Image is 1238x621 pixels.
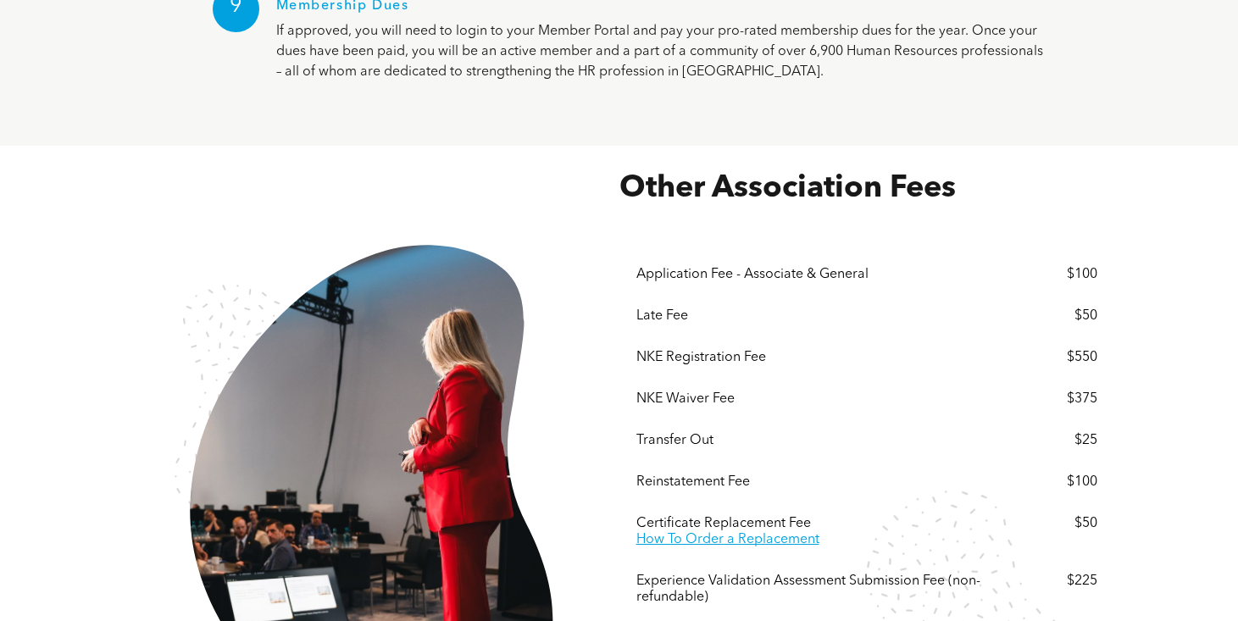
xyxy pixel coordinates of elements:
div: $50 [1005,308,1097,324]
div: Application Fee - Associate & General [636,267,1001,283]
div: Transfer Out [636,433,1001,449]
div: Certificate Replacement Fee [636,516,1001,532]
div: $375 [1005,391,1097,408]
div: NKE Waiver Fee [636,391,1001,408]
div: $100 [1005,474,1097,491]
div: $50 [1005,516,1097,532]
div: $25 [1005,433,1097,449]
div: Experience Validation Assessment Submission Fee (non-refundable) [636,574,1001,606]
div: $550 [1005,350,1097,366]
span: Other Association Fees [619,174,956,204]
div: Reinstatement Fee [636,474,1001,491]
p: If approved, you will need to login to your Member Portal and pay your pro-rated membership dues ... [276,21,1043,82]
div: Late Fee [636,308,1001,324]
div: NKE Registration Fee [636,350,1001,366]
div: $100 [1005,267,1097,283]
a: How To Order a Replacement [636,533,819,546]
div: $225 [1005,574,1097,590]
